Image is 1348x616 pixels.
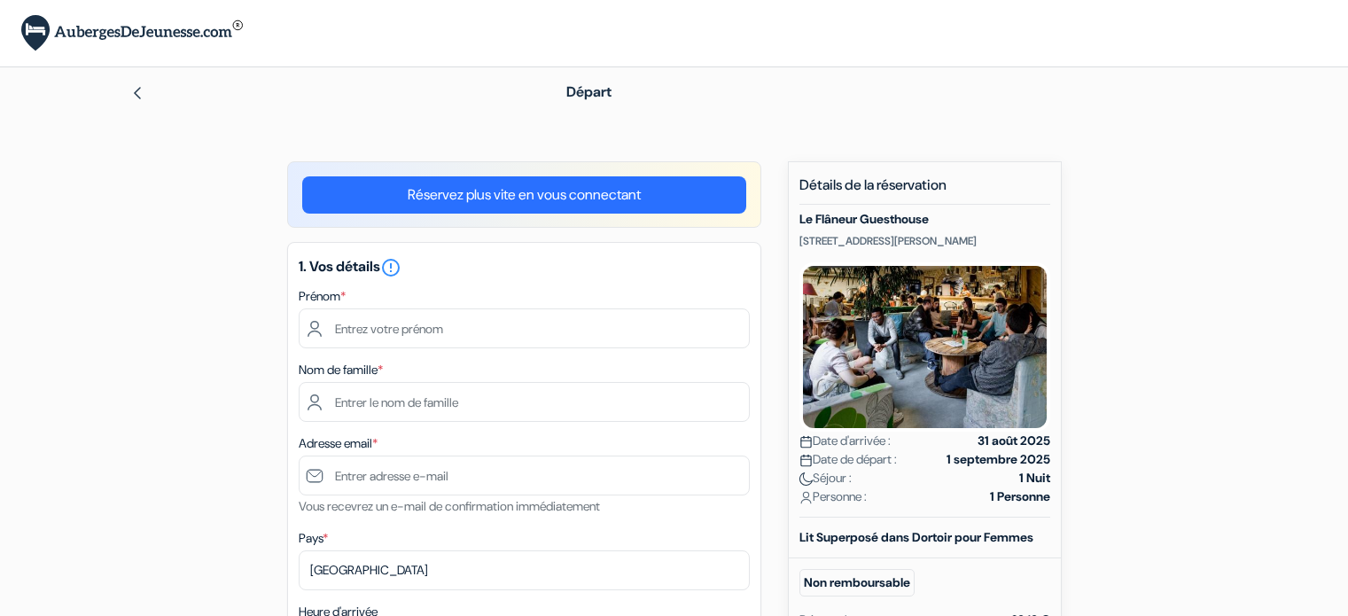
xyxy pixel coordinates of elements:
[299,498,600,514] small: Vous recevrez un e-mail de confirmation immédiatement
[299,529,328,548] label: Pays
[799,469,852,487] span: Séjour :
[799,450,897,469] span: Date de départ :
[978,432,1050,450] strong: 31 août 2025
[299,382,750,422] input: Entrer le nom de famille
[299,456,750,495] input: Entrer adresse e-mail
[799,529,1033,545] b: Lit Superposé dans Dortoir pour Femmes
[380,257,401,276] a: error_outline
[1019,469,1050,487] strong: 1 Nuit
[130,86,144,100] img: left_arrow.svg
[799,212,1050,227] h5: Le Flâneur Guesthouse
[799,491,813,504] img: user_icon.svg
[799,569,915,597] small: Non remboursable
[566,82,612,101] span: Départ
[799,435,813,448] img: calendar.svg
[799,432,891,450] span: Date d'arrivée :
[299,308,750,348] input: Entrez votre prénom
[299,361,383,379] label: Nom de famille
[299,434,378,453] label: Adresse email
[299,287,346,306] label: Prénom
[799,472,813,486] img: moon.svg
[799,234,1050,248] p: [STREET_ADDRESS][PERSON_NAME]
[799,454,813,467] img: calendar.svg
[380,257,401,278] i: error_outline
[799,176,1050,205] h5: Détails de la réservation
[947,450,1050,469] strong: 1 septembre 2025
[990,487,1050,506] strong: 1 Personne
[21,15,243,51] img: AubergesDeJeunesse.com
[302,176,746,214] a: Réservez plus vite en vous connectant
[299,257,750,278] h5: 1. Vos détails
[799,487,867,506] span: Personne :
